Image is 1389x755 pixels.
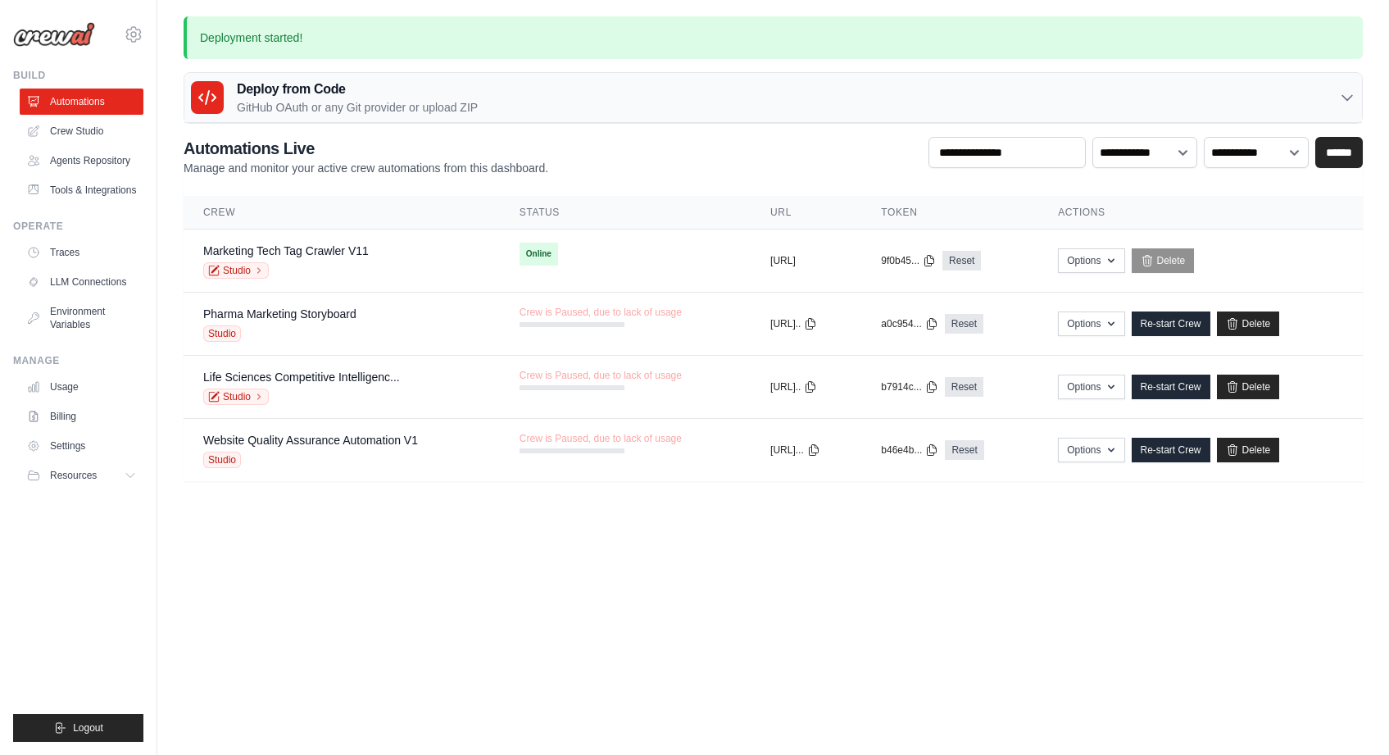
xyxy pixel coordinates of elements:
[520,306,682,319] span: Crew is Paused, due to lack of usage
[1058,248,1124,273] button: Options
[203,307,356,321] a: Pharma Marketing Storyboard
[13,354,143,367] div: Manage
[1132,312,1210,336] a: Re-start Crew
[1217,438,1280,462] a: Delete
[945,314,983,334] a: Reset
[1217,375,1280,399] a: Delete
[20,89,143,115] a: Automations
[184,196,500,230] th: Crew
[203,371,400,384] a: Life Sciences Competitive Intelligenc...
[20,403,143,430] a: Billing
[73,721,103,735] span: Logout
[945,377,983,397] a: Reset
[881,380,937,393] button: b7914c...
[861,196,1038,230] th: Token
[942,251,981,271] a: Reset
[20,433,143,459] a: Settings
[1132,248,1195,273] a: Delete
[20,239,143,266] a: Traces
[203,262,269,279] a: Studio
[1038,196,1363,230] th: Actions
[520,243,558,266] span: Online
[1058,438,1124,462] button: Options
[184,16,1363,59] p: Deployment started!
[20,462,143,489] button: Resources
[237,99,478,116] p: GitHub OAuth or any Git provider or upload ZIP
[20,374,143,400] a: Usage
[20,298,143,338] a: Environment Variables
[1132,375,1210,399] a: Re-start Crew
[1058,375,1124,399] button: Options
[13,22,95,47] img: Logo
[945,440,983,460] a: Reset
[20,177,143,203] a: Tools & Integrations
[203,452,241,468] span: Studio
[184,160,548,176] p: Manage and monitor your active crew automations from this dashboard.
[20,148,143,174] a: Agents Repository
[881,317,937,330] button: a0c954...
[881,443,938,457] button: b46e4b...
[520,369,682,382] span: Crew is Paused, due to lack of usage
[203,244,369,257] a: Marketing Tech Tag Crawler V11
[184,137,548,160] h2: Automations Live
[237,80,478,99] h3: Deploy from Code
[203,434,418,447] a: Website Quality Assurance Automation V1
[1217,312,1280,336] a: Delete
[50,469,97,482] span: Resources
[203,389,269,405] a: Studio
[20,118,143,144] a: Crew Studio
[203,325,241,342] span: Studio
[20,269,143,295] a: LLM Connections
[881,254,936,267] button: 9f0b45...
[751,196,861,230] th: URL
[500,196,751,230] th: Status
[520,432,682,445] span: Crew is Paused, due to lack of usage
[13,714,143,742] button: Logout
[1058,312,1124,336] button: Options
[13,69,143,82] div: Build
[1132,438,1210,462] a: Re-start Crew
[13,220,143,233] div: Operate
